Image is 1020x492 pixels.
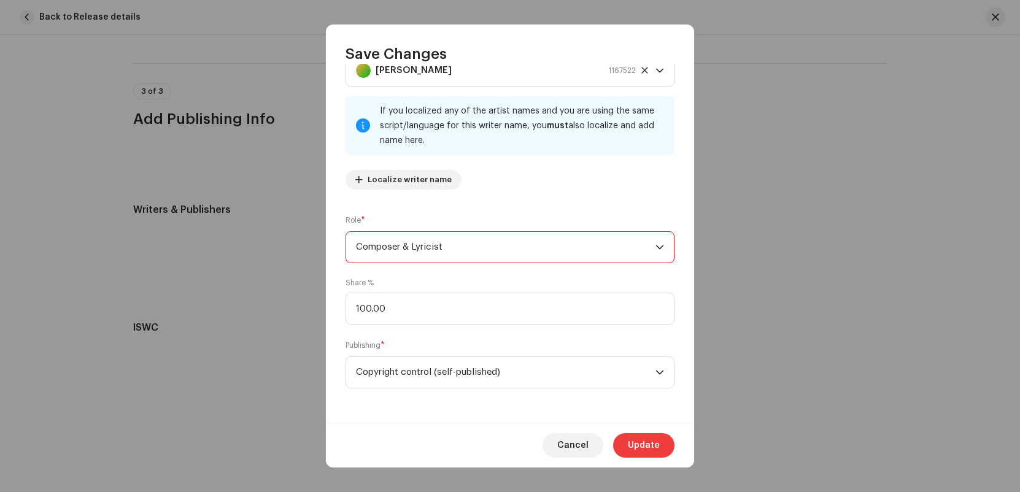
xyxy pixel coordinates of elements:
span: Composer & Lyricist [356,232,655,263]
span: Save Changes [346,44,447,64]
span: Copyright control (self-published) [356,357,655,388]
button: Cancel [543,433,603,458]
small: Role [346,214,361,226]
div: dropdown trigger [655,357,664,388]
span: Cancel [557,433,589,458]
span: 1167522 [608,55,636,86]
div: dropdown trigger [655,232,664,263]
div: dropdown trigger [655,55,664,86]
button: Update [613,433,674,458]
div: If you localized any of the artist names and you are using the same script/language for this writ... [380,104,665,148]
label: Share % [346,278,374,288]
span: Update [628,433,660,458]
span: Localize writer name [368,167,452,192]
input: Enter share % [346,293,674,325]
strong: must [547,121,568,130]
small: Publishing [346,339,381,352]
button: Localize writer name [346,170,462,190]
span: Othneil Gayle [356,55,655,86]
strong: [PERSON_NAME] [376,55,452,86]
